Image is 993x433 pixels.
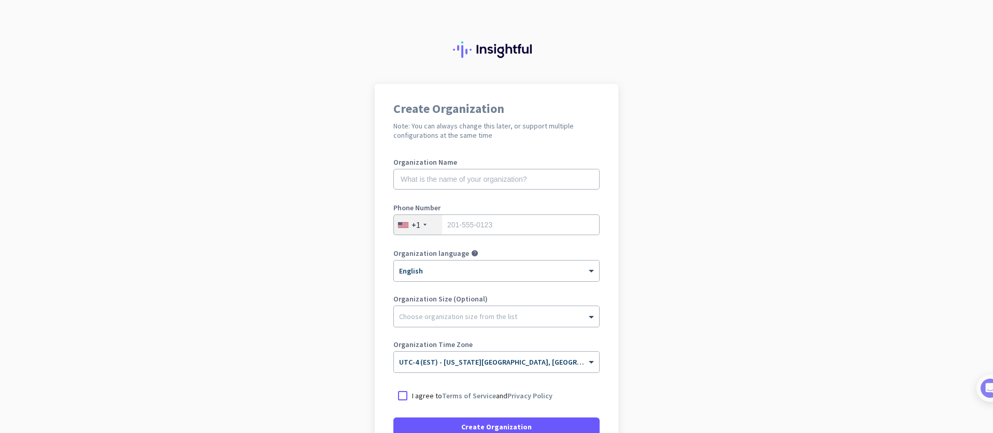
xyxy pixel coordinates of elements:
[471,250,478,257] i: help
[393,295,600,302] label: Organization Size (Optional)
[393,250,469,257] label: Organization language
[442,391,496,400] a: Terms of Service
[393,103,600,115] h1: Create Organization
[453,41,540,58] img: Insightful
[507,391,552,400] a: Privacy Policy
[412,391,552,401] p: I agree to and
[412,220,420,230] div: +1
[393,341,600,348] label: Organization Time Zone
[461,422,532,432] span: Create Organization
[393,121,600,140] h2: Note: You can always change this later, or support multiple configurations at the same time
[393,204,600,211] label: Phone Number
[393,169,600,190] input: What is the name of your organization?
[393,158,600,166] label: Organization Name
[393,214,600,235] input: 201-555-0123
